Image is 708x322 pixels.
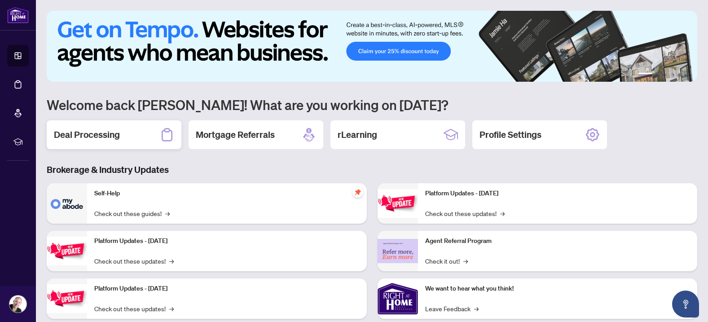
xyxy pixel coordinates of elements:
h2: Profile Settings [479,128,541,141]
img: Agent Referral Program [378,239,418,264]
img: Slide 0 [47,11,697,82]
span: → [165,208,170,218]
a: Check out these guides!→ [94,208,170,218]
h2: rLearning [338,128,377,141]
p: Self-Help [94,189,360,198]
a: Check out these updates!→ [94,304,174,313]
img: Profile Icon [9,296,26,313]
img: Platform Updates - July 21, 2025 [47,284,87,313]
span: → [169,256,174,266]
a: Check out these updates!→ [94,256,174,266]
p: We want to hear what you think! [425,284,690,294]
p: Agent Referral Program [425,236,690,246]
p: Platform Updates - [DATE] [94,284,360,294]
img: Platform Updates - September 16, 2025 [47,237,87,265]
img: We want to hear what you think! [378,278,418,319]
button: Open asap [672,291,699,318]
a: Check out these updates!→ [425,208,505,218]
h2: Deal Processing [54,128,120,141]
h2: Mortgage Referrals [196,128,275,141]
h1: Welcome back [PERSON_NAME]! What are you working on [DATE]? [47,96,697,113]
span: → [500,208,505,218]
span: → [169,304,174,313]
p: Platform Updates - [DATE] [94,236,360,246]
button: 1 [638,73,652,76]
img: Platform Updates - June 23, 2025 [378,189,418,217]
h3: Brokerage & Industry Updates [47,163,697,176]
button: 2 [656,73,660,76]
img: logo [7,7,29,23]
button: 5 [677,73,681,76]
a: Leave Feedback→ [425,304,479,313]
img: Self-Help [47,183,87,224]
button: 3 [663,73,667,76]
p: Platform Updates - [DATE] [425,189,690,198]
a: Check it out!→ [425,256,468,266]
span: → [463,256,468,266]
span: pushpin [352,187,363,198]
button: 6 [685,73,688,76]
button: 4 [670,73,674,76]
span: → [474,304,479,313]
